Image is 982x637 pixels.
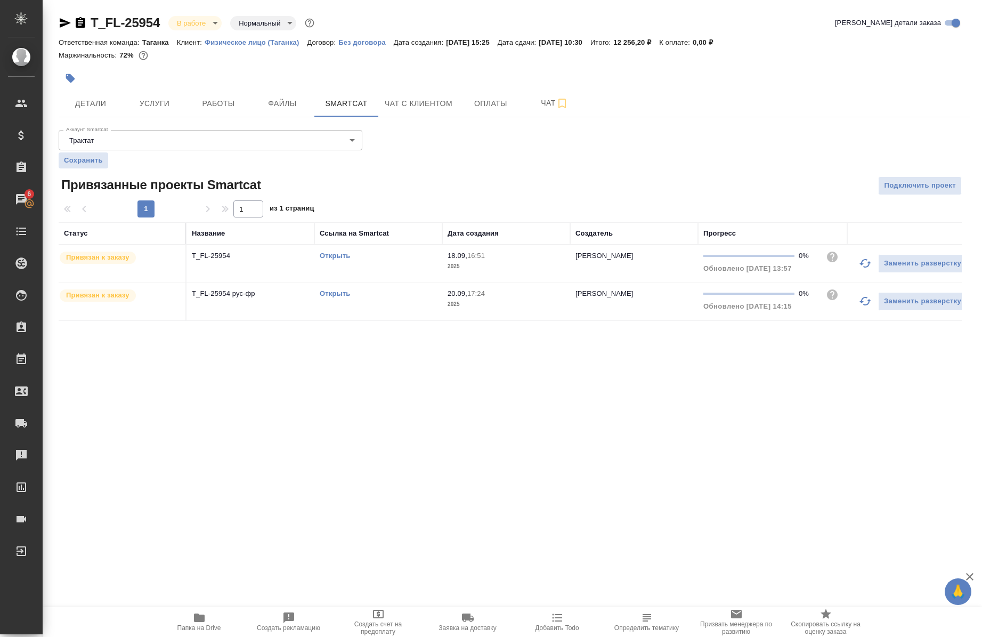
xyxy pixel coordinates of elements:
div: Создатель [575,228,613,239]
p: 17:24 [467,289,485,297]
a: Физическое лицо (Таганка) [205,37,307,46]
p: Таганка [142,38,177,46]
p: Дата создания: [394,38,446,46]
span: Скопировать ссылку на оценку заказа [788,620,864,635]
button: В работе [174,19,209,28]
div: Название [192,228,225,239]
p: Физическое лицо (Таганка) [205,38,307,46]
p: 0,00 ₽ [693,38,721,46]
p: Маржинальность: [59,51,119,59]
span: Создать счет на предоплату [340,620,417,635]
button: 🙏 [945,578,971,605]
button: Подключить проект [878,176,962,195]
svg: Подписаться [556,97,569,110]
button: Скопировать ссылку [74,17,87,29]
p: 20.09, [448,289,467,297]
span: [PERSON_NAME] детали заказа [835,18,941,28]
button: Определить тематику [602,607,692,637]
button: Нормальный [236,19,283,28]
div: 0% [799,251,817,261]
a: Открыть [320,252,350,260]
p: [PERSON_NAME] [575,289,634,297]
button: Заменить разверстку [878,292,967,311]
p: Итого: [590,38,613,46]
span: Заменить разверстку [884,257,961,270]
p: Привязан к заказу [66,290,129,301]
span: 🙏 [949,580,967,603]
button: 2848.54 RUB; [136,49,150,62]
span: Папка на Drive [177,624,221,632]
div: Прогресс [703,228,736,239]
p: [DATE] 10:30 [539,38,590,46]
span: Заменить разверстку [884,295,961,308]
p: T_FL-25954 рус-фр [192,288,309,299]
button: Добавить Todo [513,607,602,637]
p: Привязан к заказу [66,252,129,263]
span: Создать рекламацию [257,624,320,632]
button: Призвать менеджера по развитию [692,607,781,637]
span: Обновлено [DATE] 13:57 [703,264,792,272]
a: Открыть [320,289,350,297]
span: Чат [529,96,580,110]
span: Определить тематику [614,624,679,632]
button: Скопировать ссылку для ЯМессенджера [59,17,71,29]
button: Создать счет на предоплату [334,607,423,637]
p: 18.09, [448,252,467,260]
button: Трактат [66,136,97,145]
div: Статус [64,228,88,239]
span: Сохранить [64,155,103,166]
p: Договор: [307,38,338,46]
button: Обновить прогресс [853,251,878,276]
span: Добавить Todo [535,624,579,632]
button: Создать рекламацию [244,607,334,637]
span: Smartcat [321,97,372,110]
button: Заменить разверстку [878,254,967,273]
span: 6 [21,189,37,199]
div: Трактат [59,130,362,150]
p: К оплате: [659,38,693,46]
div: В работе [168,16,222,30]
span: из 1 страниц [270,202,314,217]
button: Заявка на доставку [423,607,513,637]
p: T_FL-25954 [192,251,309,261]
div: В работе [230,16,296,30]
span: Услуги [129,97,180,110]
div: 0% [799,288,817,299]
button: Сохранить [59,152,108,168]
span: Подключить проект [884,180,956,192]
span: Призвать менеджера по развитию [698,620,775,635]
p: 16:51 [467,252,485,260]
p: 2025 [448,299,565,310]
p: [PERSON_NAME] [575,252,634,260]
a: T_FL-25954 [91,15,160,30]
button: Доп статусы указывают на важность/срочность заказа [303,16,316,30]
p: 72% [119,51,136,59]
p: [DATE] 15:25 [446,38,498,46]
button: Добавить тэг [59,67,82,90]
p: 12 256,20 ₽ [613,38,659,46]
a: Без договора [338,37,394,46]
button: Скопировать ссылку на оценку заказа [781,607,871,637]
span: Привязанные проекты Smartcat [59,176,261,193]
span: Файлы [257,97,308,110]
span: Обновлено [DATE] 14:15 [703,302,792,310]
p: Ответственная команда: [59,38,142,46]
div: Дата создания [448,228,499,239]
span: Заявка на доставку [439,624,496,632]
div: Ссылка на Smartcat [320,228,389,239]
p: 2025 [448,261,565,272]
button: Обновить прогресс [853,288,878,314]
p: Без договора [338,38,394,46]
span: Оплаты [465,97,516,110]
a: 6 [3,186,40,213]
button: Папка на Drive [155,607,244,637]
span: Работы [193,97,244,110]
p: Клиент: [177,38,205,46]
span: Чат с клиентом [385,97,452,110]
p: Дата сдачи: [498,38,539,46]
span: Детали [65,97,116,110]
